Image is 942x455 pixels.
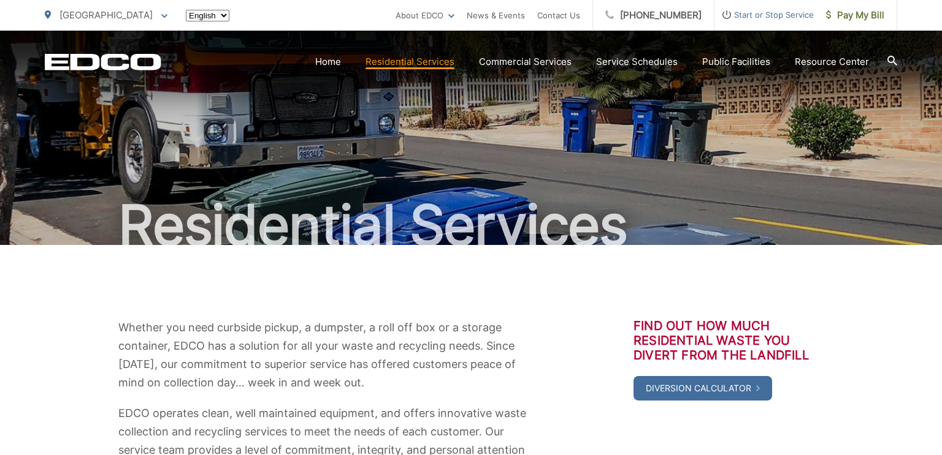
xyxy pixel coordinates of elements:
a: Public Facilities [702,55,770,69]
a: Commercial Services [479,55,572,69]
h1: Residential Services [45,195,897,256]
h3: Find out how much residential waste you divert from the landfill [634,318,824,363]
span: Pay My Bill [826,8,884,23]
p: Whether you need curbside pickup, a dumpster, a roll off box or a storage container, EDCO has a s... [118,318,529,392]
a: About EDCO [396,8,454,23]
select: Select a language [186,10,229,21]
a: News & Events [467,8,525,23]
a: Service Schedules [596,55,678,69]
a: Residential Services [366,55,454,69]
a: Diversion Calculator [634,376,772,400]
span: [GEOGRAPHIC_DATA] [59,9,153,21]
a: Contact Us [537,8,580,23]
a: Home [315,55,341,69]
a: EDCD logo. Return to the homepage. [45,53,161,70]
a: Resource Center [795,55,869,69]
